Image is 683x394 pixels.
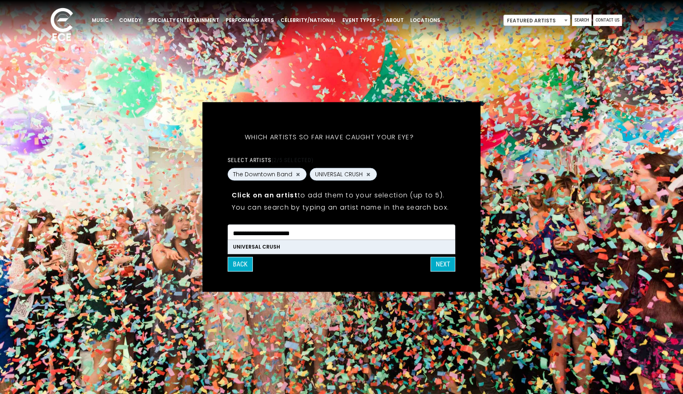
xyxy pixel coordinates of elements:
[295,171,301,178] button: Remove The Downtown Band
[572,15,592,26] a: Search
[89,13,116,27] a: Music
[431,257,455,272] button: Next
[232,190,451,200] p: to add them to your selection (up to 5).
[222,13,277,27] a: Performing Arts
[145,13,222,27] a: Specialty Entertainment
[228,123,431,152] h5: Which artists so far have caught your eye?
[339,13,383,27] a: Event Types
[116,13,145,27] a: Comedy
[228,257,253,272] button: Back
[228,156,313,164] label: Select artists
[233,170,292,179] span: The Downtown Band
[593,15,622,26] a: Contact Us
[233,230,450,237] textarea: Search
[232,202,451,212] p: You can search by typing an artist name in the search box.
[41,6,82,45] img: ece_new_logo_whitev2-1.png
[407,13,444,27] a: Locations
[504,15,570,26] span: Featured Artists
[272,157,314,163] span: (2/5 selected)
[277,13,339,27] a: Celebrity/National
[365,171,372,178] button: Remove UNIVERSAL CRUSH
[228,240,455,254] li: UNIVERSAL CRUSH
[232,191,298,200] strong: Click on an artist
[315,170,363,179] span: UNIVERSAL CRUSH
[383,13,407,27] a: About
